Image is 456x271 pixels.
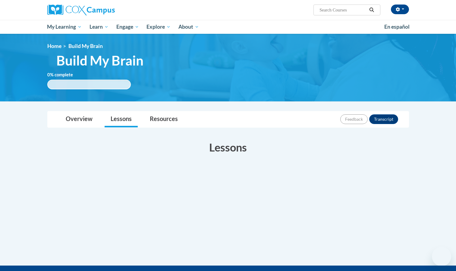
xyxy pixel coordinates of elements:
[47,5,162,15] a: Cox Campus
[43,20,86,34] a: My Learning
[384,24,410,30] span: En español
[47,140,409,155] h3: Lessons
[86,20,112,34] a: Learn
[369,114,398,124] button: Transcript
[38,20,418,34] div: Main menu
[367,6,376,14] button: Search
[47,5,115,15] img: Cox Campus
[178,23,199,30] span: About
[112,20,143,34] a: Engage
[60,111,99,127] a: Overview
[90,23,108,30] span: Learn
[47,23,82,30] span: My Learning
[319,6,367,14] input: Search Courses
[144,111,184,127] a: Resources
[175,20,203,34] a: About
[68,43,103,49] span: Build My Brain
[105,111,138,127] a: Lessons
[47,43,61,49] a: Home
[340,114,368,124] button: Feedback
[47,72,50,77] span: 0
[143,20,175,34] a: Explore
[432,247,451,266] iframe: Botón para iniciar la ventana de mensajería
[146,23,171,30] span: Explore
[47,72,82,78] label: % complete
[391,5,409,14] button: Account Settings
[380,21,414,33] a: En español
[56,53,143,69] span: Build My Brain
[116,23,139,30] span: Engage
